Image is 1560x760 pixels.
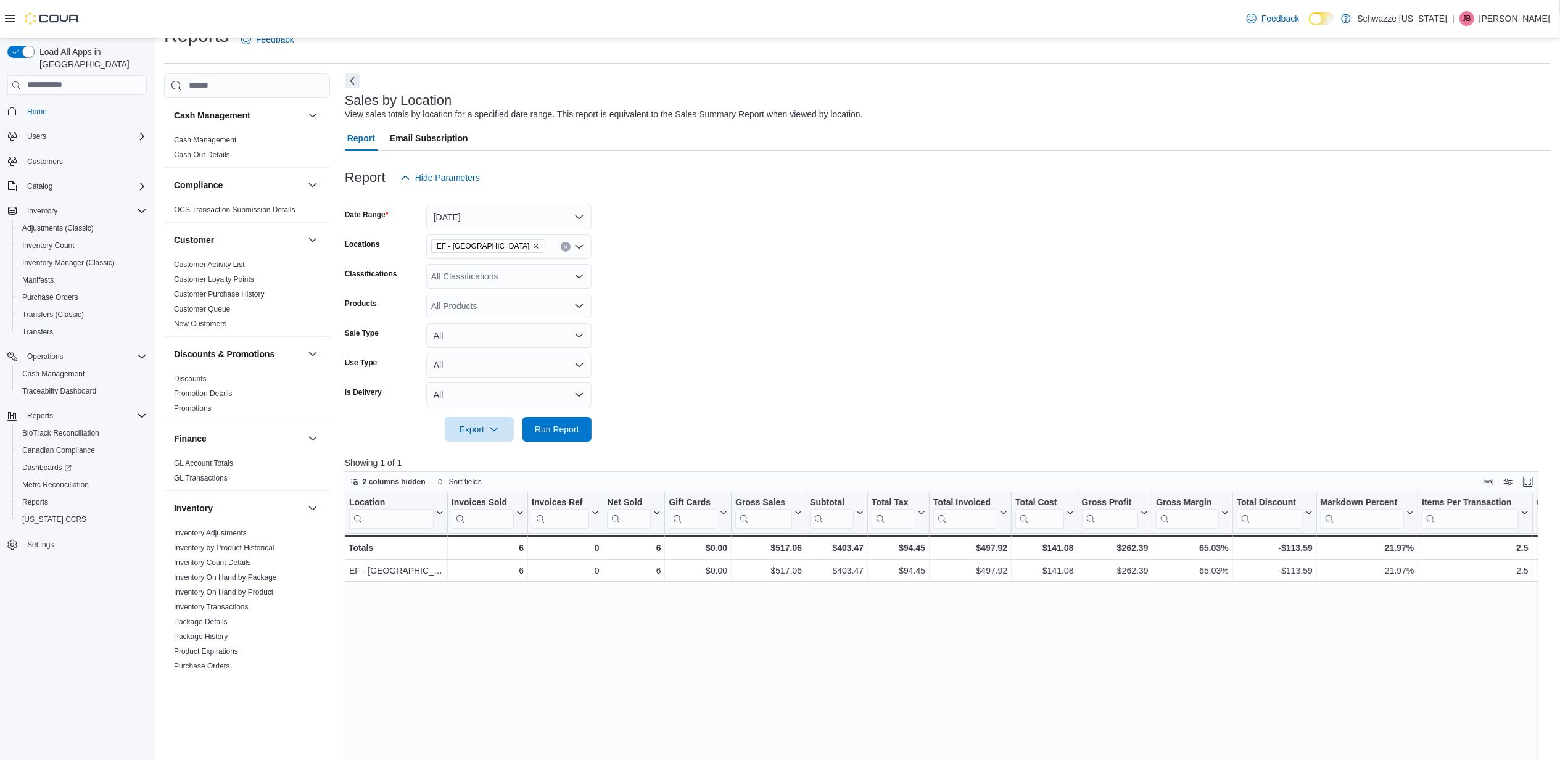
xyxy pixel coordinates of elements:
[1452,11,1455,26] p: |
[17,366,89,381] a: Cash Management
[345,299,377,308] label: Products
[27,411,53,421] span: Reports
[1015,497,1073,528] button: Total Cost
[22,292,78,302] span: Purchase Orders
[174,151,230,159] a: Cash Out Details
[426,382,592,407] button: All
[431,239,545,253] span: EF - South Boulder
[933,497,1007,528] button: Total Invoiced
[669,563,727,578] div: $0.00
[2,535,152,553] button: Settings
[7,97,147,586] nav: Complex example
[17,255,147,270] span: Inventory Manager (Classic)
[22,310,84,320] span: Transfers (Classic)
[810,497,864,528] button: Subtotal
[532,497,589,528] div: Invoices Ref
[345,108,863,121] div: View sales totals by location for a specified date range. This report is equivalent to the Sales ...
[17,221,147,236] span: Adjustments (Classic)
[345,93,452,108] h3: Sales by Location
[426,205,592,229] button: [DATE]
[532,497,589,508] div: Invoices Ref
[933,563,1007,578] div: $497.92
[22,537,59,552] a: Settings
[1015,540,1073,555] div: $141.08
[810,563,864,578] div: $403.47
[27,206,57,216] span: Inventory
[174,348,274,360] h3: Discounts & Promotions
[2,348,152,365] button: Operations
[17,512,91,527] a: [US_STATE] CCRS
[17,366,147,381] span: Cash Management
[174,603,249,611] a: Inventory Transactions
[432,474,487,489] button: Sort fields
[17,426,104,440] a: BioTrack Reconciliation
[174,587,273,597] span: Inventory On Hand by Product
[22,241,75,250] span: Inventory Count
[1422,540,1529,555] div: 2.5
[810,497,854,528] div: Subtotal
[174,374,207,384] span: Discounts
[872,497,915,528] div: Total Tax
[1459,11,1474,26] div: Jayden Burnette-Latzer
[349,540,444,555] div: Totals
[17,238,80,253] a: Inventory Count
[22,349,147,364] span: Operations
[669,540,727,555] div: $0.00
[12,365,152,382] button: Cash Management
[452,497,514,528] div: Invoices Sold
[535,423,579,436] span: Run Report
[174,662,230,671] a: Purchase Orders
[17,307,89,322] a: Transfers (Classic)
[452,497,524,528] button: Invoices Sold
[305,233,320,247] button: Customer
[17,324,147,339] span: Transfers
[1422,497,1519,508] div: Items Per Transaction
[174,459,233,468] a: GL Account Totals
[12,459,152,476] a: Dashboards
[1422,563,1529,578] div: 2.5
[12,254,152,271] button: Inventory Manager (Classic)
[607,497,661,528] button: Net Sold
[174,474,228,482] a: GL Transactions
[933,497,997,528] div: Total Invoiced
[1156,497,1218,528] div: Gross Margin
[35,46,147,70] span: Load All Apps in [GEOGRAPHIC_DATA]
[349,497,434,528] div: Location
[1321,540,1414,555] div: 21.97%
[22,463,72,473] span: Dashboards
[22,514,86,524] span: [US_STATE] CCRS
[22,204,62,218] button: Inventory
[174,348,303,360] button: Discounts & Promotions
[174,573,277,582] a: Inventory On Hand by Package
[174,389,233,398] a: Promotion Details
[174,543,274,552] a: Inventory by Product Historical
[17,426,147,440] span: BioTrack Reconciliation
[532,540,599,555] div: 0
[1156,563,1228,578] div: 65.03%
[1156,540,1228,555] div: 65.03%
[22,258,115,268] span: Inventory Manager (Classic)
[174,602,249,612] span: Inventory Transactions
[735,540,802,555] div: $517.06
[12,494,152,511] button: Reports
[17,443,100,458] a: Canadian Compliance
[27,131,46,141] span: Users
[256,33,294,46] span: Feedback
[1422,497,1519,528] div: Items Per Transaction
[174,588,273,597] a: Inventory On Hand by Product
[12,442,152,459] button: Canadian Compliance
[164,371,330,421] div: Discounts & Promotions
[174,179,303,191] button: Compliance
[1015,497,1063,528] div: Total Cost
[2,202,152,220] button: Inventory
[347,126,375,151] span: Report
[174,632,228,641] a: Package History
[607,497,651,508] div: Net Sold
[452,497,514,508] div: Invoices Sold
[17,495,147,510] span: Reports
[669,497,717,508] div: Gift Cards
[27,540,54,550] span: Settings
[1081,563,1148,578] div: $262.39
[174,305,230,313] a: Customer Queue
